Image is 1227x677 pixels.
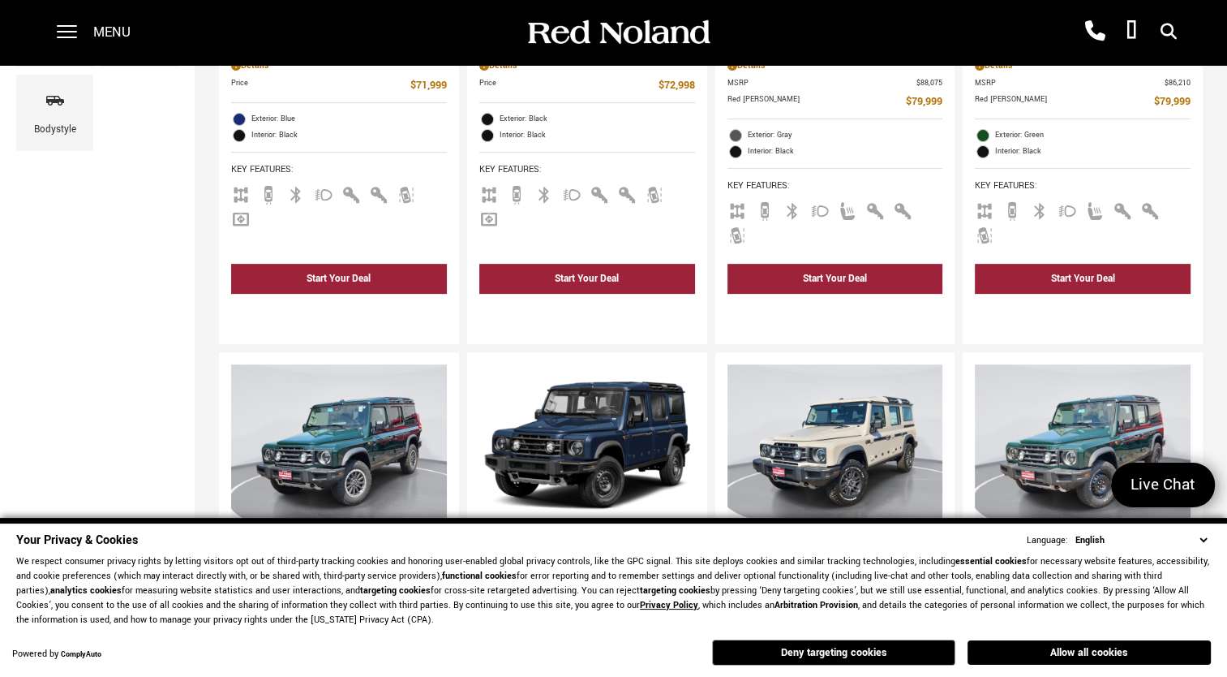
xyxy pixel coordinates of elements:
div: Start Your Deal [307,272,371,286]
div: undefined - New 2024 INEOS Grenadier Fieldmaster Edition With Navigation & 4WD [727,298,943,328]
a: MSRP $86,210 [975,77,1191,89]
span: Keyless Entry [617,187,637,199]
span: Interior Accents [341,187,361,199]
span: Bluetooth [1030,203,1049,215]
span: Interior Accents [1113,203,1132,215]
a: Privacy Policy [640,599,698,611]
strong: essential cookies [955,555,1027,567]
span: Keyless Entry [369,187,388,199]
p: We respect consumer privacy rights by letting visitors opt out of third-party tracking cookies an... [16,554,1211,627]
span: Bluetooth [286,187,306,199]
div: Pricing Details - New 2024 INEOS Grenadier Wagon With Navigation & 4WD [479,58,695,73]
span: Interior: Black [251,127,447,144]
span: $71,999 [410,77,447,94]
strong: Arbitration Provision [774,599,858,611]
img: Red Noland Auto Group [525,19,711,47]
div: Start Your Deal [975,264,1191,294]
span: Interior: Black [995,144,1191,160]
a: ComplyAuto [61,649,101,660]
span: Key Features : [975,177,1191,195]
span: Exterior: Blue [251,111,447,127]
span: AWD [727,203,747,215]
img: 2024 INEOS Grenadier Trialmaster Edition [479,364,695,526]
span: Heated Seats [838,203,857,215]
div: Start Your Deal [1051,272,1115,286]
a: MSRP $88,075 [727,77,943,89]
span: Backup Camera [259,187,278,199]
span: Key Features : [727,177,943,195]
img: 2024 INEOS Grenadier Fieldmaster Edition [231,364,447,526]
button: Allow all cookies [967,640,1211,665]
span: MSRP [727,77,917,89]
strong: functional cookies [442,570,517,582]
div: undefined - New 2024 INEOS Grenadier Fieldmaster Edition With Navigation & 4WD [975,298,1191,328]
div: Start Your Deal [231,264,447,294]
span: Interior: Black [500,127,695,144]
div: undefined - New 2024 INEOS Grenadier Wagon With Navigation & 4WD [479,298,695,328]
div: Pricing Details - New 2024 INEOS Grenadier Fieldmaster Edition With Navigation & 4WD [727,58,943,73]
span: AWD [975,203,994,215]
span: Lane Warning [975,227,994,239]
span: $79,999 [1154,93,1191,110]
span: $88,075 [916,77,942,89]
span: Fog Lights [810,203,830,215]
span: $72,998 [659,77,695,94]
span: Backup Camera [1002,203,1022,215]
span: Exterior: Black [500,111,695,127]
div: BodystyleBodystyle [16,75,93,151]
div: Start Your Deal [479,264,695,294]
span: Fog Lights [314,187,333,199]
span: Lane Warning [645,187,664,199]
span: Heated Seats [1085,203,1105,215]
a: Live Chat [1111,463,1215,507]
strong: analytics cookies [50,584,122,597]
button: Deny targeting cookies [712,640,955,666]
span: Exterior: Gray [748,127,943,144]
span: Interior: Black [748,144,943,160]
span: Exterior: Green [995,127,1191,144]
a: Red [PERSON_NAME] $79,999 [727,93,943,110]
span: Backup Camera [755,203,774,215]
div: Pricing Details - New 2024 INEOS Grenadier Wagon With Navigation & 4WD [231,58,447,73]
a: Price $72,998 [479,77,695,94]
strong: targeting cookies [640,584,710,597]
strong: targeting cookies [360,584,431,597]
div: Language: [1027,536,1068,545]
div: Bodystyle [34,121,76,139]
span: AWD [479,187,499,199]
span: AWD [231,187,251,199]
span: Price [231,77,410,94]
span: Price [479,77,659,94]
div: Start Your Deal [555,272,619,286]
img: 2025 INEOS Grenadier Wagon [975,364,1191,526]
span: Keyless Entry [1140,203,1160,215]
div: Pricing Details - New 2024 INEOS Grenadier Fieldmaster Edition With Navigation & 4WD [975,58,1191,73]
div: Start Your Deal [803,272,867,286]
span: Navigation Sys [479,211,499,223]
span: Backup Camera [507,187,526,199]
a: Red [PERSON_NAME] $79,999 [975,93,1191,110]
div: undefined - New 2024 INEOS Grenadier Wagon With Navigation & 4WD [231,298,447,328]
span: Red [PERSON_NAME] [727,93,907,110]
span: Interior Accents [865,203,885,215]
span: MSRP [975,77,1165,89]
a: Price $71,999 [231,77,447,94]
span: Bodystyle [45,87,65,121]
span: Red [PERSON_NAME] [975,93,1154,110]
span: Interior Accents [590,187,609,199]
span: Key Features : [231,161,447,179]
span: $79,999 [906,93,942,110]
span: Bluetooth [534,187,554,199]
div: Start Your Deal [727,264,943,294]
span: Key Features : [479,161,695,179]
select: Language Select [1071,533,1211,548]
span: Fog Lights [1058,203,1077,215]
span: Keyless Entry [893,203,912,215]
span: Bluetooth [783,203,802,215]
span: Your Privacy & Cookies [16,532,138,549]
img: 2025 INEOS Grenadier Wagon [727,364,943,526]
div: Powered by [12,649,101,660]
span: Lane Warning [727,227,747,239]
span: Live Chat [1122,474,1203,496]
